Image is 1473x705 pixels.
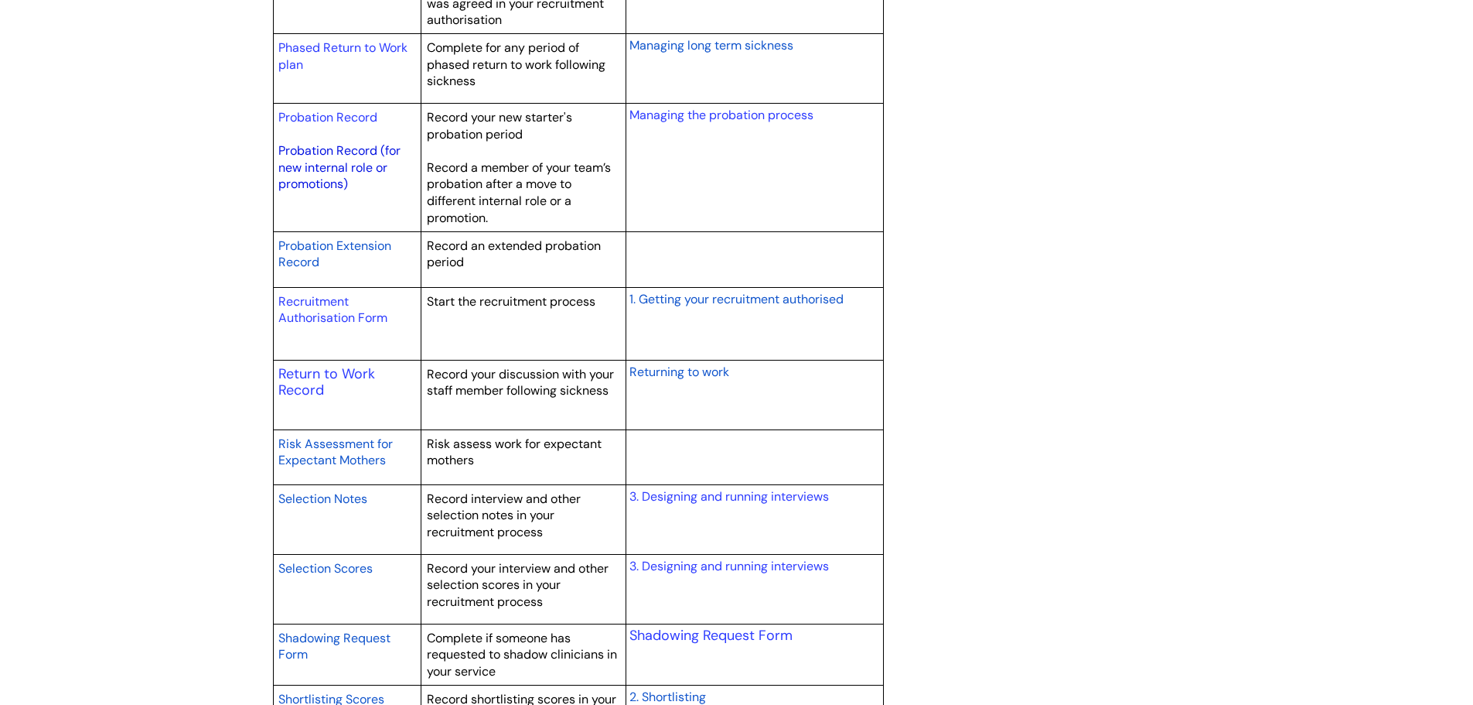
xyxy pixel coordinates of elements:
[278,436,393,469] span: Risk Assessment for Expectant Mothers
[278,39,407,73] a: Phased Return to Work plan
[629,689,706,705] span: 2. Shortlisting
[629,488,829,505] a: 3. Designing and running interviews
[427,630,617,679] span: Complete if someone has requested to shadow clinicians in your service
[629,362,729,381] a: Returning to work
[278,236,391,272] a: Probation Extension Record
[427,436,602,469] span: Risk assess work for expectant mothers
[427,109,572,142] span: Record your new starter's probation period
[629,364,729,380] span: Returning to work
[629,36,793,54] a: Managing long term sickness
[629,558,829,574] a: 3. Designing and running interviews
[278,560,373,577] span: Selection Scores
[629,291,844,307] span: 1. Getting your recruitment authorised
[629,626,793,645] a: Shadowing Request Form
[278,434,393,470] a: Risk Assessment for Expectant Mothers
[629,37,793,53] span: Managing long term sickness
[278,491,367,507] span: Selection Notes
[427,39,605,89] span: Complete for any period of phased return to work following sickness
[427,560,609,610] span: Record your interview and other selection scores in your recruitment process
[278,109,377,125] a: Probation Record
[278,489,367,508] a: Selection Notes
[278,293,387,327] a: Recruitment Authorisation Form
[629,107,813,123] a: Managing the probation process
[278,628,390,664] a: Shadowing Request Form
[629,289,844,308] a: 1. Getting your recruitment authorised
[427,293,595,310] span: Start the recruitment process
[427,238,601,271] span: Record an extended probation period
[278,238,391,271] span: Probation Extension Record
[278,630,390,663] span: Shadowing Request Form
[278,142,401,192] a: Probation Record (for new internal role or promotions)
[278,559,373,577] a: Selection Scores
[278,364,375,400] a: Return to Work Record
[427,366,614,399] span: Record your discussion with your staff member following sickness
[427,491,581,540] span: Record interview and other selection notes in your recruitment process
[427,159,611,226] span: Record a member of your team’s probation after a move to different internal role or a promotion.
